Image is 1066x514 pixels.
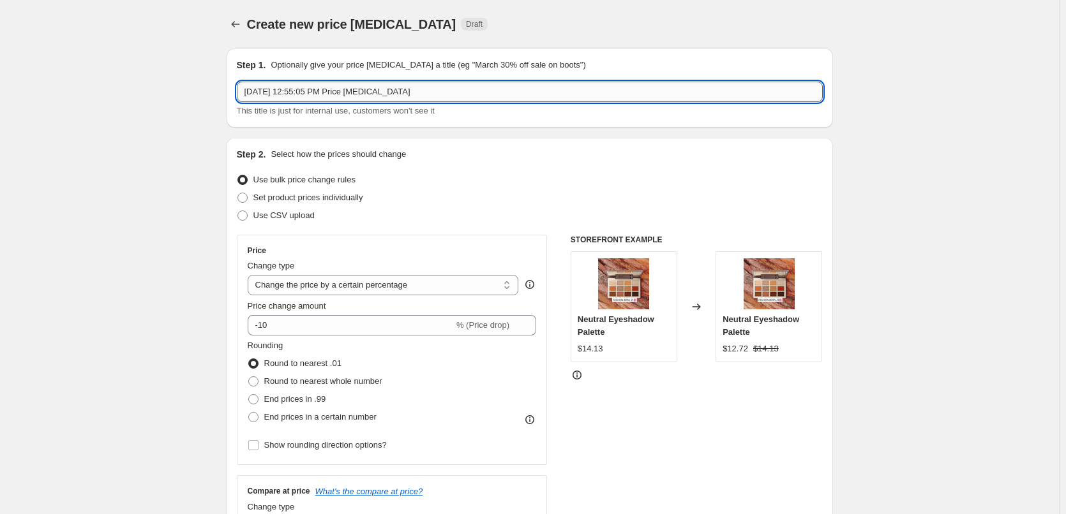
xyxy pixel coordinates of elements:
span: This title is just for internal use, customers won't see it [237,106,435,115]
span: Round to nearest .01 [264,358,342,368]
span: Rounding [248,341,283,350]
h6: STOREFRONT EXAMPLE [571,235,823,245]
img: il_fullxfull.4675429352_6eg0_db7b48c8-9ddd-4db1-abd3-c1a0d23dcde2_80x.jpg [598,258,649,309]
p: Optionally give your price [MEDICAL_DATA] a title (eg "March 30% off sale on boots") [271,59,585,71]
span: Use CSV upload [253,210,315,220]
h2: Step 2. [237,148,266,161]
span: Round to nearest whole number [264,376,382,386]
div: $14.13 [578,342,603,355]
span: Neutral Eyeshadow Palette [723,314,799,337]
span: % (Price drop) [456,320,509,330]
span: Set product prices individually [253,193,363,202]
h2: Step 1. [237,59,266,71]
span: Create new price [MEDICAL_DATA] [247,17,456,31]
p: Select how the prices should change [271,148,406,161]
input: -15 [248,315,454,335]
span: Use bulk price change rules [253,175,356,184]
div: help [523,278,536,291]
span: End prices in .99 [264,394,326,404]
span: Price change amount [248,301,326,311]
strike: $14.13 [753,342,779,355]
img: il_fullxfull.4675429352_6eg0_db7b48c8-9ddd-4db1-abd3-c1a0d23dcde2_80x.jpg [744,258,795,309]
h3: Price [248,246,266,256]
button: What's the compare at price? [315,487,423,496]
div: $12.72 [723,342,748,355]
span: End prices in a certain number [264,412,377,422]
span: Neutral Eyeshadow Palette [578,314,654,337]
button: Price change jobs [227,15,244,33]
h3: Compare at price [248,486,310,496]
span: Show rounding direction options? [264,440,387,450]
span: Change type [248,261,295,270]
input: 30% off holiday sale [237,82,823,102]
span: Change type [248,502,295,511]
span: Draft [466,19,483,29]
